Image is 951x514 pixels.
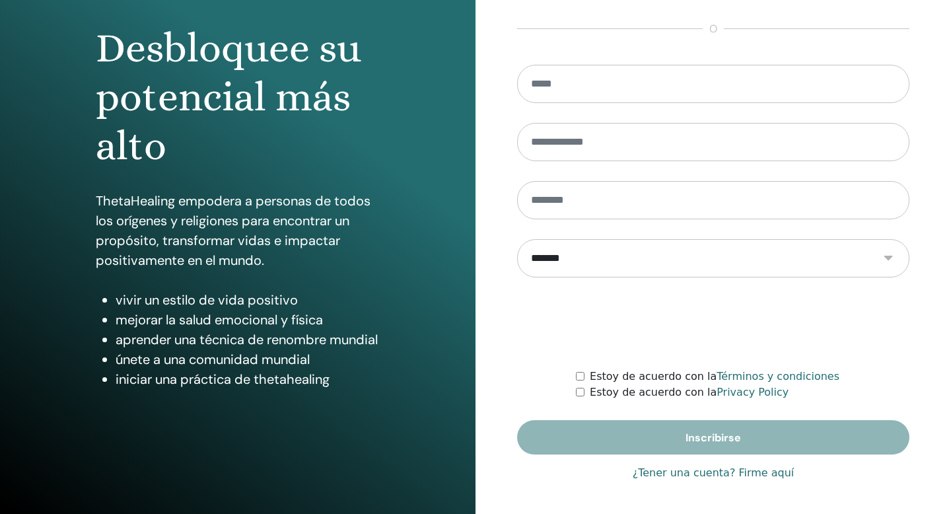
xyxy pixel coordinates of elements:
iframe: reCAPTCHA [613,297,814,349]
h1: Desbloquee su potencial más alto [96,24,380,171]
label: Estoy de acuerdo con la [590,369,839,385]
li: aprender una técnica de renombre mundial [116,330,380,349]
li: iniciar una práctica de thetahealing [116,369,380,389]
a: Privacy Policy [717,386,789,398]
li: únete a una comunidad mundial [116,349,380,369]
a: Términos y condiciones [717,370,839,383]
a: ¿Tener una cuenta? Firme aquí [633,465,794,481]
label: Estoy de acuerdo con la [590,385,789,400]
p: ThetaHealing empodera a personas de todos los orígenes y religiones para encontrar un propósito, ... [96,191,380,270]
span: o [703,21,724,37]
li: vivir un estilo de vida positivo [116,290,380,310]
li: mejorar la salud emocional y física [116,310,380,330]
